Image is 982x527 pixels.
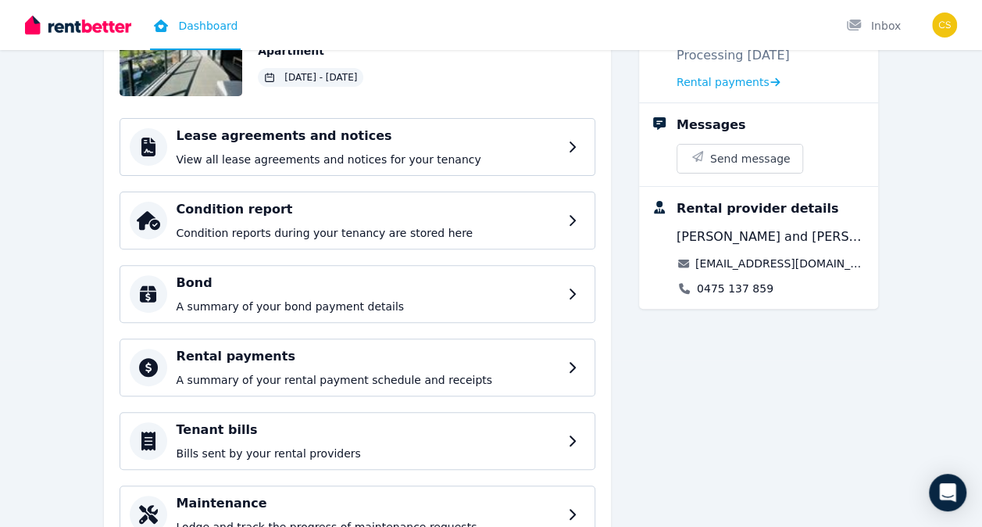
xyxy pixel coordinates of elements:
span: [DATE] - [DATE] [284,71,357,84]
p: A summary of your bond payment details [177,299,559,314]
h4: Condition report [177,200,559,219]
span: Rental payments [677,74,770,90]
p: Bills sent by your rental providers [177,446,559,461]
div: Rental provider details [677,199,838,218]
p: A summary of your rental payment schedule and receipts [177,372,559,388]
p: Condition reports during your tenancy are stored here [177,225,559,241]
div: Inbox [846,18,901,34]
div: Open Intercom Messenger [929,474,966,511]
p: Processing [DATE] [677,46,790,65]
h4: Rental payments [177,347,559,366]
h4: Maintenance [177,494,559,513]
p: View all lease agreements and notices for your tenancy [177,152,559,167]
h4: Tenant bills [177,421,559,439]
img: Craig Saville [932,13,957,38]
div: Messages [677,116,745,134]
p: Apartment [258,43,595,59]
a: [EMAIL_ADDRESS][DOMAIN_NAME] [695,256,866,271]
h4: Bond [177,274,559,292]
a: 0475 137 859 [697,281,773,296]
a: Rental payments [677,74,780,90]
h4: Lease agreements and notices [177,127,559,145]
span: Send message [710,151,791,167]
button: Send message [677,145,803,173]
img: RentBetter [25,13,131,37]
span: [PERSON_NAME] and [PERSON_NAME] [677,228,866,246]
